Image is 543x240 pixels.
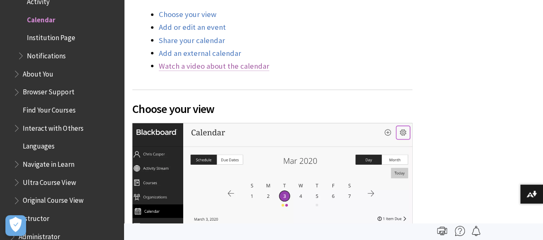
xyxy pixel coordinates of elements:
img: Print [437,226,447,236]
span: Interact with Others [23,121,83,132]
span: Choose your view [132,100,412,117]
span: Find Your Courses [23,103,75,114]
button: Open Preferences [5,215,26,236]
span: About You [23,67,53,78]
span: Notifications [27,49,66,60]
span: Instructor [19,211,49,223]
a: Add or edit an event [159,22,226,32]
img: More help [455,226,465,236]
span: Institution Page [27,31,75,42]
span: Calendar [27,13,55,24]
a: Add an external calendar [159,48,241,58]
span: Browser Support [23,85,74,96]
span: Ultra Course View [23,175,76,187]
a: Watch a video about the calendar [159,61,269,71]
a: Choose your view [159,10,216,19]
span: Navigate in Learn [23,157,74,168]
span: Languages [23,139,55,151]
img: Follow this page [471,226,481,236]
a: Share your calendar [159,35,225,45]
span: Original Course View [23,194,83,205]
